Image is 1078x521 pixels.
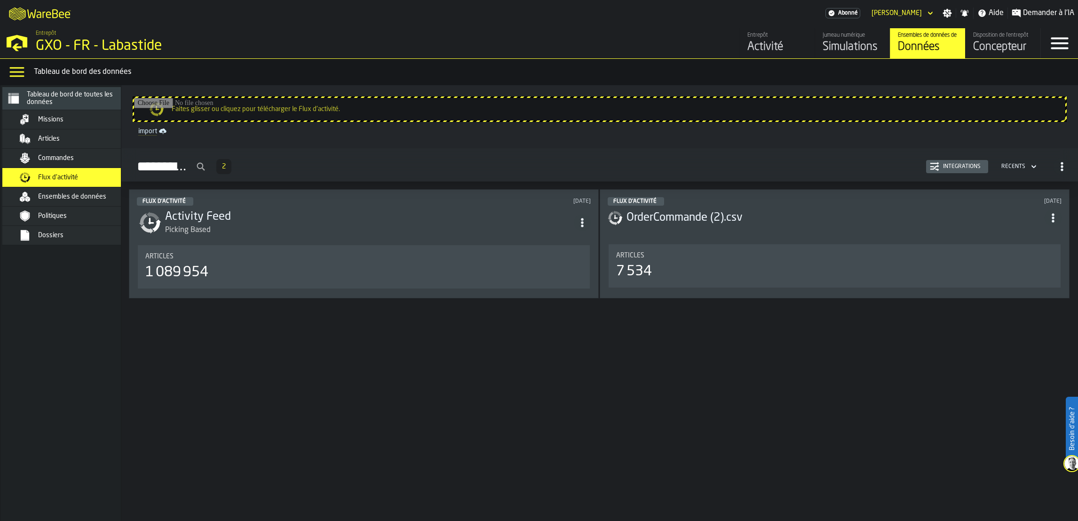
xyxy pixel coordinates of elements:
[137,243,591,290] section: card-DataDashboardCard
[973,32,1033,39] div: Disposition de l'entrepôt
[38,232,63,239] span: Dossiers
[939,8,956,18] label: button-toggle-Paramètres
[134,98,1065,120] input: Faites glisser ou cliquez pour télécharger le Flux d'activité.
[939,163,984,170] div: Intégrations
[616,252,644,259] span: Articles
[38,154,74,162] span: Commandes
[145,253,174,260] span: Articles
[974,8,1007,19] label: button-toggle-Aide
[616,252,1053,259] div: Title
[825,8,860,18] div: Abonnement au menu
[1008,8,1078,19] label: button-toggle-Demander à l'IA
[926,160,988,173] button: button-Intégrations
[747,40,807,55] div: Activité
[898,40,958,55] div: Données
[739,28,815,58] a: link-to-/wh/i/6d62c477-0d62-49a3-8ae2-182b02fd63a7/feed/
[838,10,858,16] span: Abonné
[890,28,965,58] a: link-to-/wh/i/6d62c477-0d62-49a3-8ae2-182b02fd63a7/data
[600,189,1070,298] div: ItemListCard-DashboardItemContainer
[747,32,807,39] div: Entrepôt
[956,8,973,18] label: button-toggle-Notifications
[36,38,290,55] div: GXO - FR - Labastide
[137,197,193,206] div: status-5 2
[2,187,134,207] li: menu Ensembles de données
[609,244,1061,288] div: stat-Articles
[213,159,235,174] div: ButtonLoadMore-En savoir plus-Prévenir-Première-Dernière
[38,193,106,200] span: Ensembles de données
[38,135,60,143] span: Articles
[825,8,860,18] a: link-to-/wh/i/6d62c477-0d62-49a3-8ae2-182b02fd63a7/settings/billing
[145,253,582,260] div: Title
[1001,163,1025,170] div: DropdownMenuValue-4
[145,264,208,281] div: 1 089 954
[2,168,134,187] li: menu Flux d'activité
[815,28,890,58] a: link-to-/wh/i/6d62c477-0d62-49a3-8ae2-182b02fd63a7/simulations
[34,66,1074,78] div: Tableau de bord des données
[608,242,1062,289] section: card-DataDashboardCard
[222,163,226,170] span: 2
[2,110,134,129] li: menu Missions
[1023,8,1074,19] span: Demander à l'IA
[38,116,63,123] span: Missions
[38,174,78,181] span: Flux d'activité
[626,210,1045,225] h3: OrderCommande (2).csv
[823,40,882,55] div: Simulations
[973,40,1033,55] div: Concepteur
[2,226,134,245] li: menu Dossiers
[2,87,134,110] li: menu Tableau de bord de toutes les données
[2,207,134,226] li: menu Politiques
[2,149,134,168] li: menu Commandes
[1067,398,1077,460] label: Besoin d'aide ?
[129,189,599,298] div: ItemListCard-DashboardItemContainer
[38,212,67,220] span: Politiques
[868,8,935,19] div: DropdownMenuValue-HUGO MANIGLIER
[4,63,30,81] label: button-toggle-Menu Données
[393,198,591,205] div: Updated: 25/09/2025 15:22:38 Created: 26/03/2025 13:28:42
[165,224,574,236] div: Picking Based
[613,199,657,204] span: Flux d'activité
[27,91,130,106] span: Tableau de bord de toutes les données
[864,198,1062,205] div: Updated: 06/06/2025 01:36:34 Created: 05/06/2025 23:43:12
[143,199,186,204] span: Flux d'activité
[823,32,882,39] div: Jumeau numérique
[998,161,1038,172] div: DropdownMenuValue-4
[165,224,211,236] div: Picking Based
[965,28,1040,58] a: link-to-/wh/i/6d62c477-0d62-49a3-8ae2-182b02fd63a7/designer
[1041,28,1078,58] label: button-toggle-Menu
[989,8,1004,19] span: Aide
[898,32,958,39] div: Ensembles de données de l'entrepôt
[608,197,664,206] div: status-5 2
[36,30,56,37] span: Entrepôt
[165,209,574,224] h3: Activity Feed
[135,126,1065,137] a: link-to-/wh/i/6d62c477-0d62-49a3-8ae2-182b02fd63a7/import/activity/
[872,9,922,17] div: DropdownMenuValue-HUGO MANIGLIER
[2,129,134,149] li: menu Articles
[121,148,1078,182] h2: button-Flux d'activité
[616,263,652,280] div: 7 534
[138,245,590,289] div: stat-Articles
